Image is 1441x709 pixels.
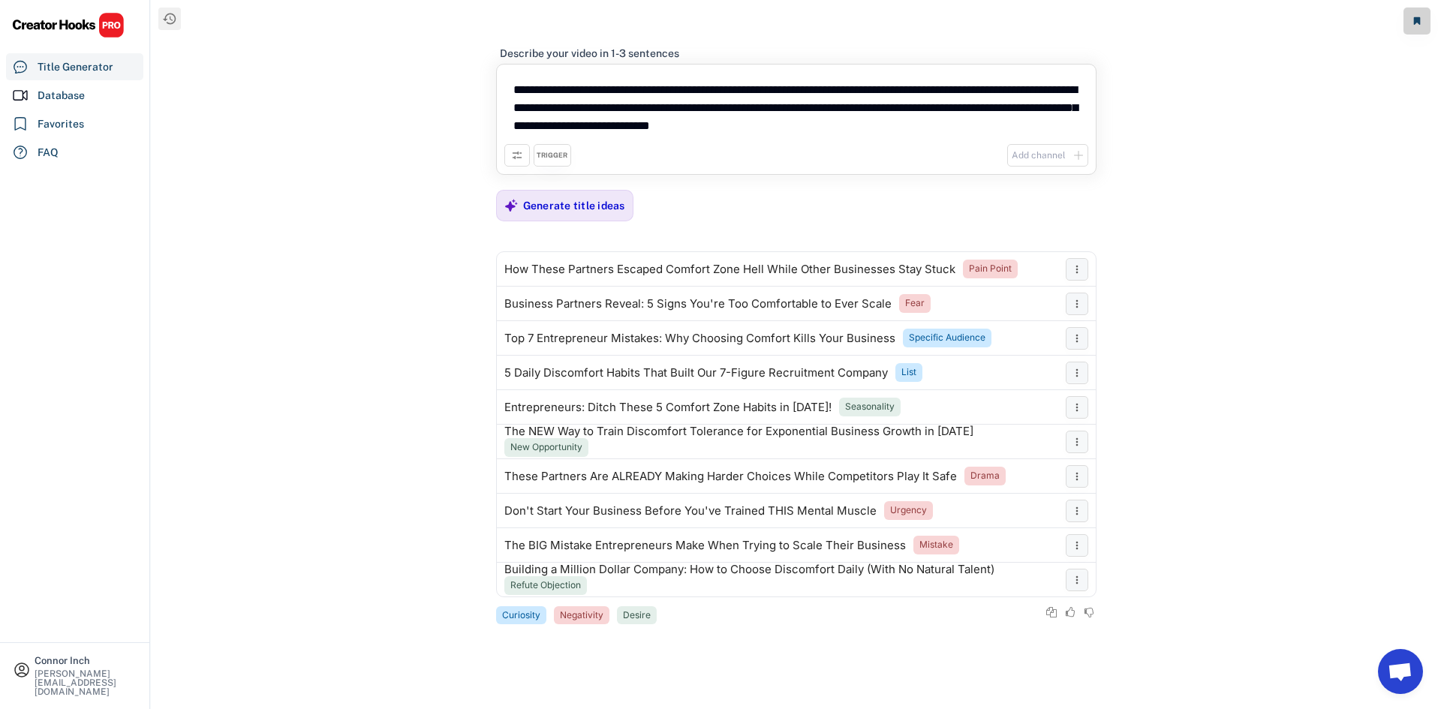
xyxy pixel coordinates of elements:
div: FAQ [38,145,59,161]
a: Open chat [1378,649,1423,694]
div: New Opportunity [510,441,582,454]
div: Favorites [38,116,84,132]
div: Drama [970,470,1000,482]
div: Database [38,88,85,104]
div: Describe your video in 1-3 sentences [500,47,679,60]
div: Specific Audience [909,332,985,344]
div: Urgency [890,504,927,517]
div: Top 7 Entrepreneur Mistakes: Why Choosing Comfort Kills Your Business [504,332,895,344]
div: The NEW Way to Train Discomfort Tolerance for Exponential Business Growth in [DATE] [504,425,973,437]
div: 5 Daily Discomfort Habits That Built Our 7-Figure Recruitment Company [504,367,888,379]
div: Negativity [560,609,603,622]
div: Entrepreneurs: Ditch These 5 Comfort Zone Habits in [DATE]! [504,401,832,413]
div: How These Partners Escaped Comfort Zone Hell While Other Businesses Stay Stuck [504,263,955,275]
img: CHPRO%20Logo.svg [12,12,125,38]
div: Seasonality [845,401,895,413]
div: Don't Start Your Business Before You've Trained THIS Mental Muscle [504,505,877,517]
div: Fear [905,297,925,310]
div: Add channel [1012,149,1066,162]
div: Refute Objection [510,579,581,592]
div: Building a Million Dollar Company: How to Choose Discomfort Daily (With No Natural Talent) [504,563,994,575]
div: Connor Inch [35,656,137,665]
div: List [901,366,916,379]
div: Generate title ideas [523,199,625,212]
div: Business Partners Reveal: 5 Signs You're Too Comfortable to Ever Scale [504,298,892,310]
div: These Partners Are ALREADY Making Harder Choices While Competitors Play It Safe [504,470,957,482]
div: Pain Point [969,263,1012,275]
div: Curiosity [502,609,540,622]
div: Desire [623,609,651,622]
div: The BIG Mistake Entrepreneurs Make When Trying to Scale Their Business [504,539,906,551]
div: Title Generator [38,59,113,75]
div: [PERSON_NAME][EMAIL_ADDRESS][DOMAIN_NAME] [35,669,137,696]
div: Mistake [919,539,953,551]
div: TRIGGER [537,151,567,161]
